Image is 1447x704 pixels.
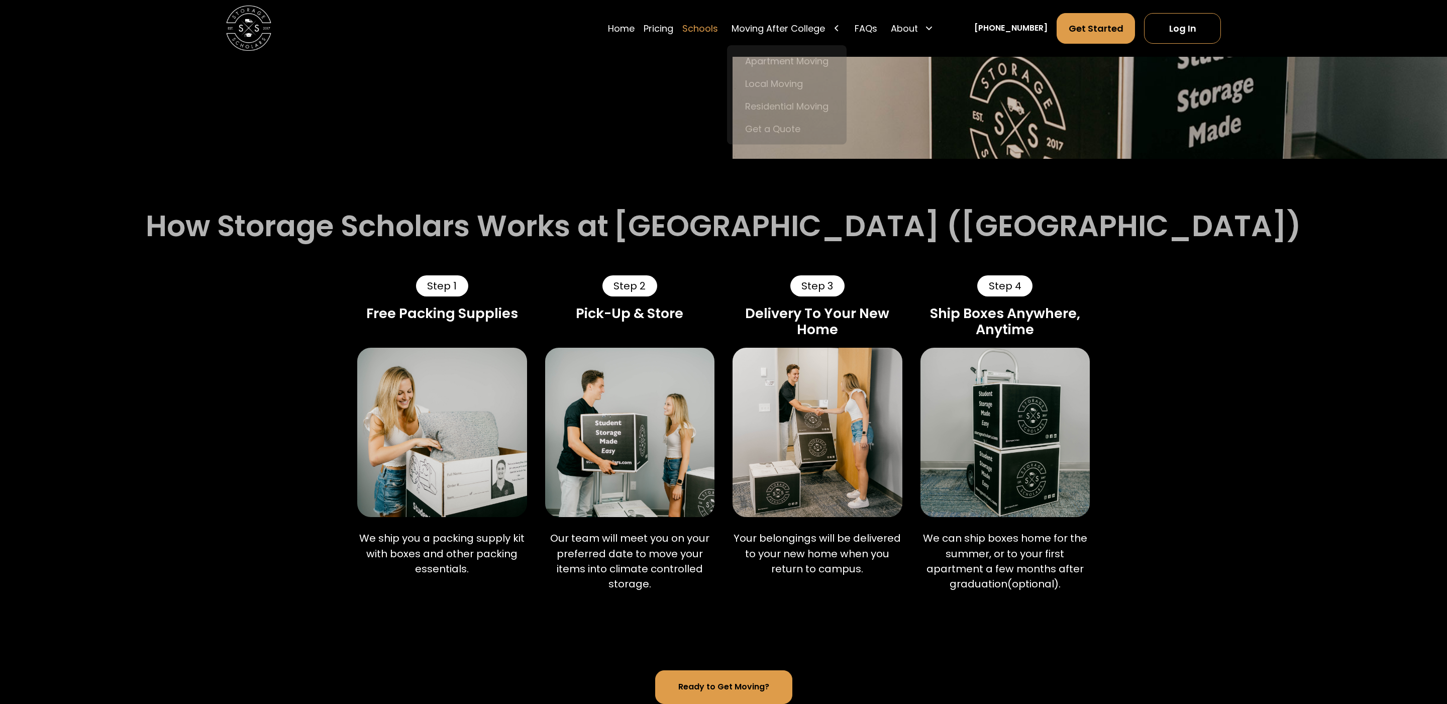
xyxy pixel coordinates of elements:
[891,22,918,35] div: About
[727,13,846,44] div: Moving After College
[602,275,657,296] div: Step 2
[644,13,673,44] a: Pricing
[1144,13,1221,44] a: Log In
[613,208,1301,243] h2: [GEOGRAPHIC_DATA] ([GEOGRAPHIC_DATA])
[732,49,842,72] a: Apartment Moving
[732,22,825,35] div: Moving After College
[545,348,715,518] img: Storage Scholars pick up.
[727,45,847,144] nav: Moving After College
[655,670,792,704] a: Ready to Get Moving?
[733,348,902,518] img: Storage Scholars delivery.
[790,275,845,296] div: Step 3
[545,531,715,592] p: Our team will meet you on your preferred date to move your items into climate controlled storage.
[886,13,939,44] div: About
[974,22,1048,34] a: [PHONE_NUMBER]
[732,117,842,140] a: Get a Quote
[733,531,902,576] p: Your belongings will be delivered to your new home when you return to campus.
[357,348,527,518] img: Packing a Storage Scholars box.
[1057,13,1135,44] a: Get Started
[855,13,877,44] a: FAQs
[732,94,842,117] a: Residential Moving
[357,306,527,322] div: Free Packing Supplies
[920,348,1090,518] img: Shipping Storage Scholars boxes.
[732,72,842,94] a: Local Moving
[682,13,718,44] a: Schools
[920,306,1090,338] div: Ship Boxes Anywhere, Anytime
[357,531,527,576] p: We ship you a packing supply kit with boxes and other packing essentials.
[733,306,902,338] div: Delivery To Your New Home
[226,6,271,51] img: Storage Scholars main logo
[608,13,635,44] a: Home
[416,275,468,296] div: Step 1
[545,306,715,322] div: Pick-Up & Store
[920,531,1090,592] p: We can ship boxes home for the summer, or to your first apartment a few months after graduation(o...
[977,275,1032,296] div: Step 4
[146,208,608,243] h2: How Storage Scholars Works at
